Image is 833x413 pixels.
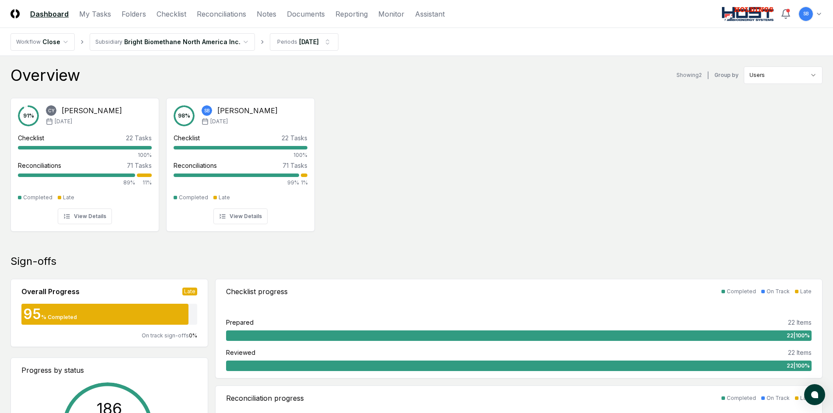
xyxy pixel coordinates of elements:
[21,286,80,297] div: Overall Progress
[23,194,52,201] div: Completed
[299,37,319,46] div: [DATE]
[803,10,809,17] span: SB
[787,362,810,370] span: 22 | 100 %
[63,194,74,201] div: Late
[174,161,217,170] div: Reconciliations
[18,151,152,159] div: 100%
[197,9,246,19] a: Reconciliations
[282,161,307,170] div: 71 Tasks
[767,394,790,402] div: On Track
[16,38,41,46] div: Workflow
[18,133,44,142] div: Checklist
[415,9,445,19] a: Assistant
[270,33,338,51] button: Periods[DATE]
[10,66,80,84] div: Overview
[48,108,55,114] span: CY
[21,365,197,375] div: Progress by status
[174,151,307,159] div: 100%
[800,288,812,295] div: Late
[257,9,276,19] a: Notes
[189,332,197,339] span: 0 %
[179,194,208,201] div: Completed
[335,9,368,19] a: Reporting
[277,38,297,46] div: Periods
[767,288,790,295] div: On Track
[10,91,159,232] a: 91%CY[PERSON_NAME][DATE]Checklist22 Tasks100%Reconciliations71 Tasks89%11%CompletedLateView Details
[282,133,307,142] div: 22 Tasks
[10,254,823,268] div: Sign-offs
[21,307,41,321] div: 95
[157,9,186,19] a: Checklist
[800,394,812,402] div: Late
[95,38,122,46] div: Subsidiary
[55,118,72,125] span: [DATE]
[226,318,254,327] div: Prepared
[676,71,702,79] div: Showing 2
[174,133,200,142] div: Checklist
[142,332,189,339] span: On track sign-offs
[127,161,152,170] div: 71 Tasks
[378,9,404,19] a: Monitor
[137,179,152,187] div: 11%
[226,393,304,403] div: Reconciliation progress
[79,9,111,19] a: My Tasks
[41,313,77,321] div: % Completed
[174,179,299,187] div: 99%
[10,9,20,18] img: Logo
[126,133,152,142] div: 22 Tasks
[727,394,756,402] div: Completed
[219,194,230,201] div: Late
[804,384,825,405] button: atlas-launcher
[788,348,812,357] div: 22 Items
[798,6,814,22] button: SB
[215,279,823,378] a: Checklist progressCompletedOn TrackLatePrepared22 Items22|100%Reviewed22 Items22|100%
[788,318,812,327] div: 22 Items
[714,73,739,78] label: Group by
[182,288,197,295] div: Late
[204,108,209,114] span: SB
[210,118,228,125] span: [DATE]
[217,105,278,116] div: [PERSON_NAME]
[727,288,756,295] div: Completed
[62,105,122,116] div: [PERSON_NAME]
[707,71,709,80] div: |
[213,208,268,224] button: View Details
[301,179,307,187] div: 1%
[10,33,338,51] nav: breadcrumb
[18,161,61,170] div: Reconciliations
[166,91,315,232] a: 98%SB[PERSON_NAME][DATE]Checklist22 Tasks100%Reconciliations71 Tasks99%1%CompletedLateView Details
[722,7,774,21] img: Host NA Holdings logo
[30,9,69,19] a: Dashboard
[58,208,112,224] button: View Details
[122,9,146,19] a: Folders
[787,332,810,340] span: 22 | 100 %
[226,348,255,357] div: Reviewed
[287,9,325,19] a: Documents
[18,179,135,187] div: 89%
[226,286,288,297] div: Checklist progress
